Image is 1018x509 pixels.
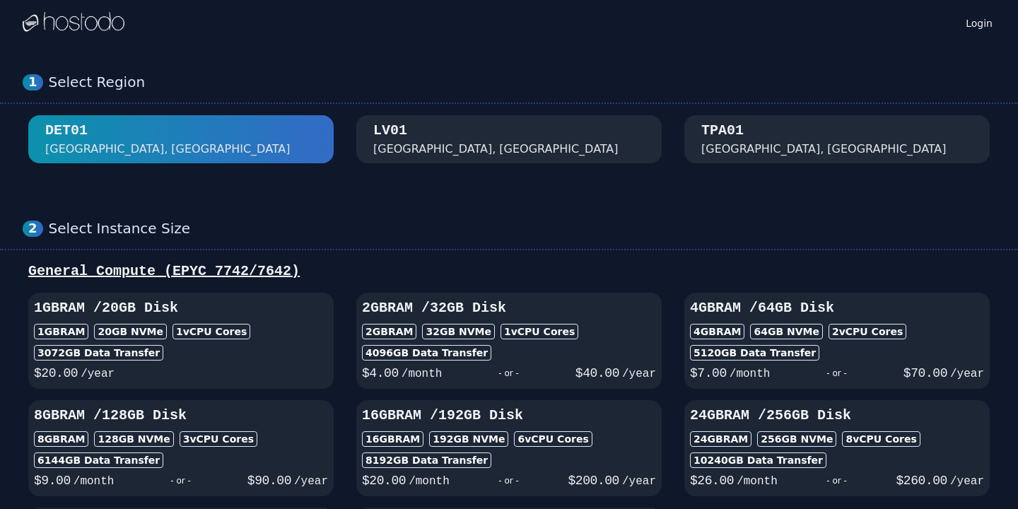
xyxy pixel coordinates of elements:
[568,474,619,488] span: $ 200.00
[690,406,984,426] h3: 24GB RAM / 256 GB Disk
[362,366,399,380] span: $ 4.00
[842,431,920,447] div: 8 vCPU Cores
[356,115,662,163] button: LV01 [GEOGRAPHIC_DATA], [GEOGRAPHIC_DATA]
[180,431,257,447] div: 3 vCPU Cores
[422,324,495,339] div: 32 GB NVMe
[362,324,416,339] div: 2GB RAM
[45,141,291,158] div: [GEOGRAPHIC_DATA], [GEOGRAPHIC_DATA]
[23,12,124,33] img: Logo
[701,141,947,158] div: [GEOGRAPHIC_DATA], [GEOGRAPHIC_DATA]
[362,452,491,468] div: 8192 GB Data Transfer
[356,293,662,389] button: 2GBRAM /32GB Disk2GBRAM32GB NVMe1vCPU Cores4096GB Data Transfer$4.00/month- or -$40.00/year
[45,121,88,141] div: DET01
[770,363,903,383] div: - or -
[34,452,163,468] div: 6144 GB Data Transfer
[690,298,984,318] h3: 4GB RAM / 64 GB Disk
[356,400,662,496] button: 16GBRAM /192GB Disk16GBRAM192GB NVMe6vCPU Cores8192GB Data Transfer$20.00/month- or -$200.00/year
[23,221,43,237] div: 2
[778,471,896,491] div: - or -
[34,345,163,361] div: 3072 GB Data Transfer
[514,431,592,447] div: 6 vCPU Cores
[94,431,173,447] div: 128 GB NVMe
[362,406,656,426] h3: 16GB RAM / 192 GB Disk
[34,406,328,426] h3: 8GB RAM / 128 GB Disk
[172,324,250,339] div: 1 vCPU Cores
[690,324,744,339] div: 4GB RAM
[750,324,823,339] div: 64 GB NVMe
[622,368,656,380] span: /year
[575,366,619,380] span: $ 40.00
[28,115,334,163] button: DET01 [GEOGRAPHIC_DATA], [GEOGRAPHIC_DATA]
[34,324,88,339] div: 1GB RAM
[684,293,990,389] button: 4GBRAM /64GB Disk4GBRAM64GB NVMe2vCPU Cores5120GB Data Transfer$7.00/month- or -$70.00/year
[247,474,291,488] span: $ 90.00
[74,475,115,488] span: /month
[690,431,751,447] div: 24GB RAM
[757,431,836,447] div: 256 GB NVMe
[950,475,984,488] span: /year
[114,471,247,491] div: - or -
[362,431,423,447] div: 16GB RAM
[34,431,88,447] div: 8GB RAM
[402,368,443,380] span: /month
[684,115,990,163] button: TPA01 [GEOGRAPHIC_DATA], [GEOGRAPHIC_DATA]
[737,475,778,488] span: /month
[903,366,947,380] span: $ 70.00
[622,475,656,488] span: /year
[81,368,115,380] span: /year
[23,262,995,281] div: General Compute (EPYC 7742/7642)
[690,366,727,380] span: $ 7.00
[373,141,619,158] div: [GEOGRAPHIC_DATA], [GEOGRAPHIC_DATA]
[362,298,656,318] h3: 2GB RAM / 32 GB Disk
[701,121,744,141] div: TPA01
[34,298,328,318] h3: 1GB RAM / 20 GB Disk
[829,324,906,339] div: 2 vCPU Cores
[28,400,334,496] button: 8GBRAM /128GB Disk8GBRAM128GB NVMe3vCPU Cores6144GB Data Transfer$9.00/month- or -$90.00/year
[450,471,568,491] div: - or -
[690,345,819,361] div: 5120 GB Data Transfer
[896,474,947,488] span: $ 260.00
[409,475,450,488] span: /month
[362,345,491,361] div: 4096 GB Data Transfer
[23,74,43,90] div: 1
[442,363,575,383] div: - or -
[730,368,771,380] span: /month
[684,400,990,496] button: 24GBRAM /256GB Disk24GBRAM256GB NVMe8vCPU Cores10240GB Data Transfer$26.00/month- or -$260.00/year
[34,474,71,488] span: $ 9.00
[429,431,508,447] div: 192 GB NVMe
[28,293,334,389] button: 1GBRAM /20GB Disk1GBRAM20GB NVMe1vCPU Cores3072GB Data Transfer$20.00/year
[294,475,328,488] span: /year
[690,452,826,468] div: 10240 GB Data Transfer
[94,324,167,339] div: 20 GB NVMe
[950,368,984,380] span: /year
[49,220,995,238] div: Select Instance Size
[34,366,78,380] span: $ 20.00
[690,474,734,488] span: $ 26.00
[373,121,407,141] div: LV01
[362,474,406,488] span: $ 20.00
[49,74,995,91] div: Select Region
[963,13,995,30] a: Login
[501,324,578,339] div: 1 vCPU Cores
